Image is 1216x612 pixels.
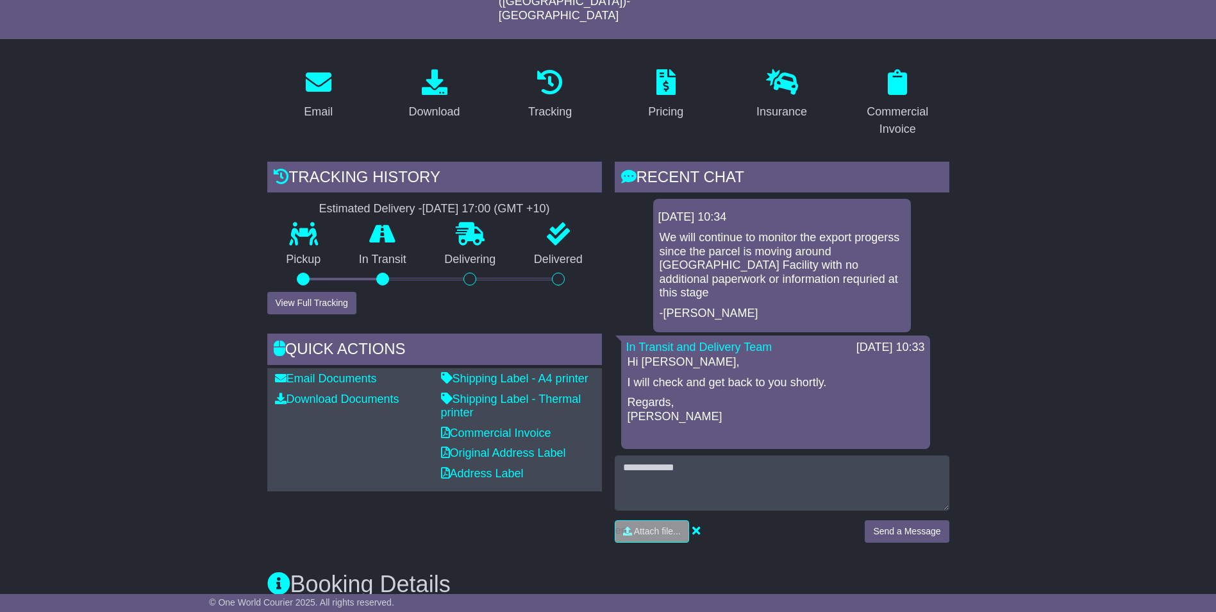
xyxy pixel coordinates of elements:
[267,572,949,597] h3: Booking Details
[422,202,550,216] div: [DATE] 17:00 (GMT +10)
[658,210,906,225] div: [DATE] 10:34
[296,65,341,125] a: Email
[441,372,588,385] a: Shipping Label - A4 printer
[628,376,924,390] p: I will check and get back to you shortly.
[640,65,692,125] a: Pricing
[267,253,340,267] p: Pickup
[304,103,333,121] div: Email
[340,253,426,267] p: In Transit
[441,467,524,480] a: Address Label
[426,253,515,267] p: Delivering
[441,393,581,420] a: Shipping Label - Thermal printer
[275,372,377,385] a: Email Documents
[520,65,580,125] a: Tracking
[408,103,460,121] div: Download
[515,253,602,267] p: Delivered
[615,162,949,196] div: RECENT CHAT
[628,355,924,370] p: Hi [PERSON_NAME],
[660,231,904,300] p: We will continue to monitor the export progerss since the parcel is moving around [GEOGRAPHIC_DAT...
[648,103,683,121] div: Pricing
[400,65,468,125] a: Download
[267,334,602,368] div: Quick Actions
[748,65,815,125] a: Insurance
[846,65,949,142] a: Commercial Invoice
[756,103,807,121] div: Insurance
[854,103,941,138] div: Commercial Invoice
[267,292,356,314] button: View Full Tracking
[865,520,949,543] button: Send a Message
[660,307,904,321] p: -[PERSON_NAME]
[528,103,572,121] div: Tracking
[275,393,399,405] a: Download Documents
[267,162,602,196] div: Tracking history
[209,597,394,608] span: © One World Courier 2025. All rights reserved.
[856,341,925,355] div: [DATE] 10:33
[441,446,566,459] a: Original Address Label
[441,427,551,439] a: Commercial Invoice
[628,396,924,423] p: Regards, [PERSON_NAME]
[626,341,772,353] a: In Transit and Delivery Team
[267,202,602,216] div: Estimated Delivery -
